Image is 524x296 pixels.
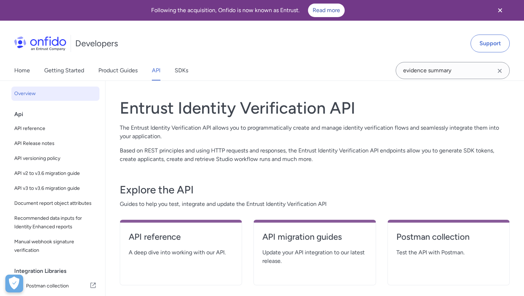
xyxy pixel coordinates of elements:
a: API versioning policy [11,151,99,166]
h1: Developers [75,38,118,49]
a: IconPostman collectionPostman collection [11,278,99,294]
button: Close banner [487,1,513,19]
span: API reference [14,124,97,133]
div: Cookie Preferences [5,275,23,292]
a: Document report object attributes [11,196,99,211]
a: Recommended data inputs for Identity Enhanced reports [11,211,99,234]
span: Overview [14,89,97,98]
img: Onfido Logo [14,36,66,51]
a: Overview [11,87,99,101]
span: Update your API integration to our latest release. [262,248,367,265]
button: Open Preferences [5,275,23,292]
span: API v2 to v3.6 migration guide [14,169,97,178]
span: API Release notes [14,139,97,148]
a: API reference [11,121,99,136]
span: Guides to help you test, integrate and update the Entrust Identity Verification API [120,200,510,208]
a: API v3 to v3.6 migration guide [11,181,99,196]
a: API reference [129,231,233,248]
div: Following the acquisition, Onfido is now known as Entrust. [9,4,487,17]
a: SDKs [175,61,188,81]
p: Based on REST principles and using HTTP requests and responses, the Entrust Identity Verification... [120,146,510,163]
a: API v2 to v3.6 migration guide [11,166,99,181]
a: Product Guides [98,61,138,81]
h4: API reference [129,231,233,243]
div: Api [14,107,102,121]
a: Read more [308,4,345,17]
a: API [152,61,160,81]
a: Support [471,35,510,52]
span: Test the API with Postman. [396,248,501,257]
a: Postman collection [396,231,501,248]
span: Document report object attributes [14,199,97,208]
span: Postman collection [26,281,89,291]
a: Getting Started [44,61,84,81]
svg: Clear search field button [495,67,504,75]
span: API v3 to v3.6 migration guide [14,184,97,193]
h4: API migration guides [262,231,367,243]
h3: Explore the API [120,183,510,197]
h4: Postman collection [396,231,501,243]
a: Home [14,61,30,81]
a: Manual webhook signature verification [11,235,99,258]
div: Integration Libraries [14,264,102,278]
input: Onfido search input field [396,62,510,79]
h1: Entrust Identity Verification API [120,98,510,118]
span: A deep dive into working with our API. [129,248,233,257]
span: Recommended data inputs for Identity Enhanced reports [14,214,97,231]
span: API versioning policy [14,154,97,163]
span: Manual webhook signature verification [14,238,97,255]
a: API Release notes [11,136,99,151]
a: API migration guides [262,231,367,248]
p: The Entrust Identity Verification API allows you to programmatically create and manage identity v... [120,124,510,141]
svg: Close banner [496,6,504,15]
